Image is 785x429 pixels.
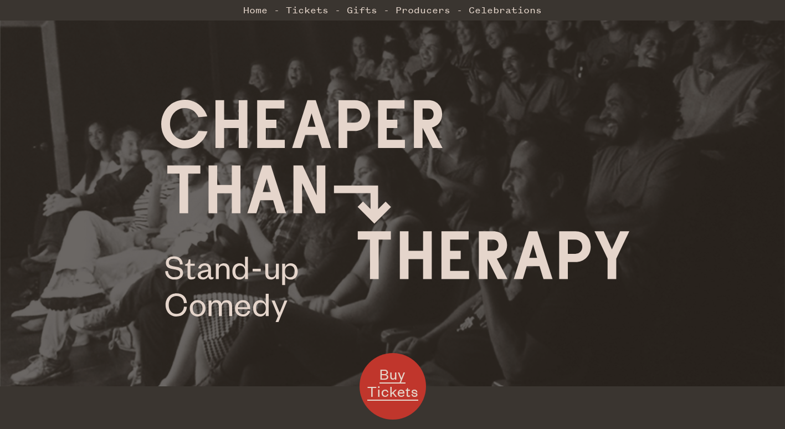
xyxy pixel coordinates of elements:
[367,365,418,401] span: Buy Tickets
[360,353,426,420] a: Buy Tickets
[161,100,629,322] img: Cheaper Than Therapy logo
